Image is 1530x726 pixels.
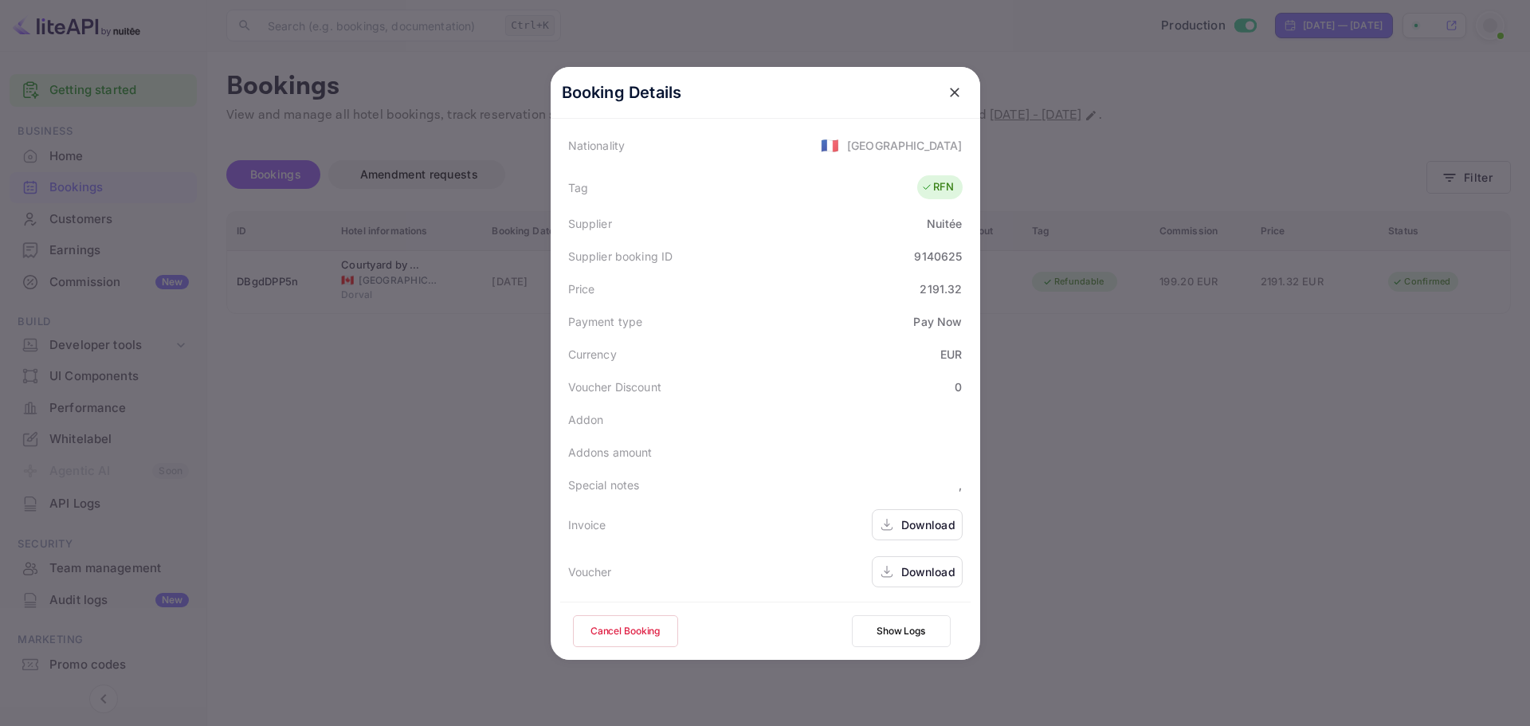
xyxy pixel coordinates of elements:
div: Download [901,516,955,533]
button: close [940,78,969,107]
div: Nuitée [927,215,963,232]
div: 0 [955,379,962,395]
div: 2191.32 [920,281,962,297]
div: Nationality [568,137,626,154]
div: Currency [568,346,617,363]
button: Show Logs [852,615,951,647]
div: [GEOGRAPHIC_DATA] [847,137,963,154]
div: Supplier [568,215,612,232]
p: Booking Details [562,80,682,104]
div: Pay Now [913,313,962,330]
div: , [959,477,962,493]
div: Payment type [568,313,643,330]
div: Voucher Discount [568,379,661,395]
div: Addons amount [568,444,653,461]
div: RFN [921,179,954,195]
div: Download [901,563,955,580]
div: Special notes [568,477,640,493]
span: United States [821,131,839,159]
div: Price [568,281,595,297]
div: Addon [568,411,604,428]
div: Voucher [568,563,612,580]
button: Cancel Booking [573,615,678,647]
div: 9140625 [914,248,962,265]
div: Tag [568,179,588,196]
div: EUR [940,346,962,363]
div: Invoice [568,516,606,533]
div: Supplier booking ID [568,248,673,265]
